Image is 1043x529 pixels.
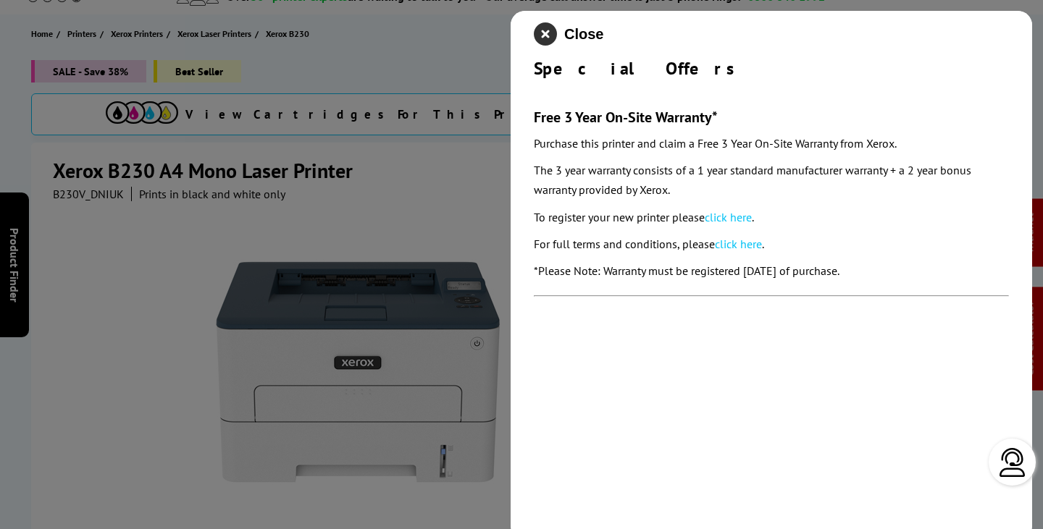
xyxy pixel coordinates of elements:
[998,448,1027,477] img: user-headset-light.svg
[534,208,1009,227] p: To register your new printer please .
[534,22,603,46] button: close modal
[534,108,1009,127] h3: Free 3 Year On-Site Warranty*
[715,237,762,251] a: click here
[705,210,752,224] a: click here
[534,261,1009,281] p: *Please Note: Warranty must be registered [DATE] of purchase.
[534,161,1009,200] p: The 3 year warranty consists of a 1 year standard manufacturer warranty + a 2 year bonus warranty...
[564,26,603,43] span: Close
[534,57,1009,80] div: Special Offers
[534,234,1009,254] p: For full terms and conditions, please .
[534,134,1009,153] p: Purchase this printer and claim a Free 3 Year On-Site Warranty from Xerox.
